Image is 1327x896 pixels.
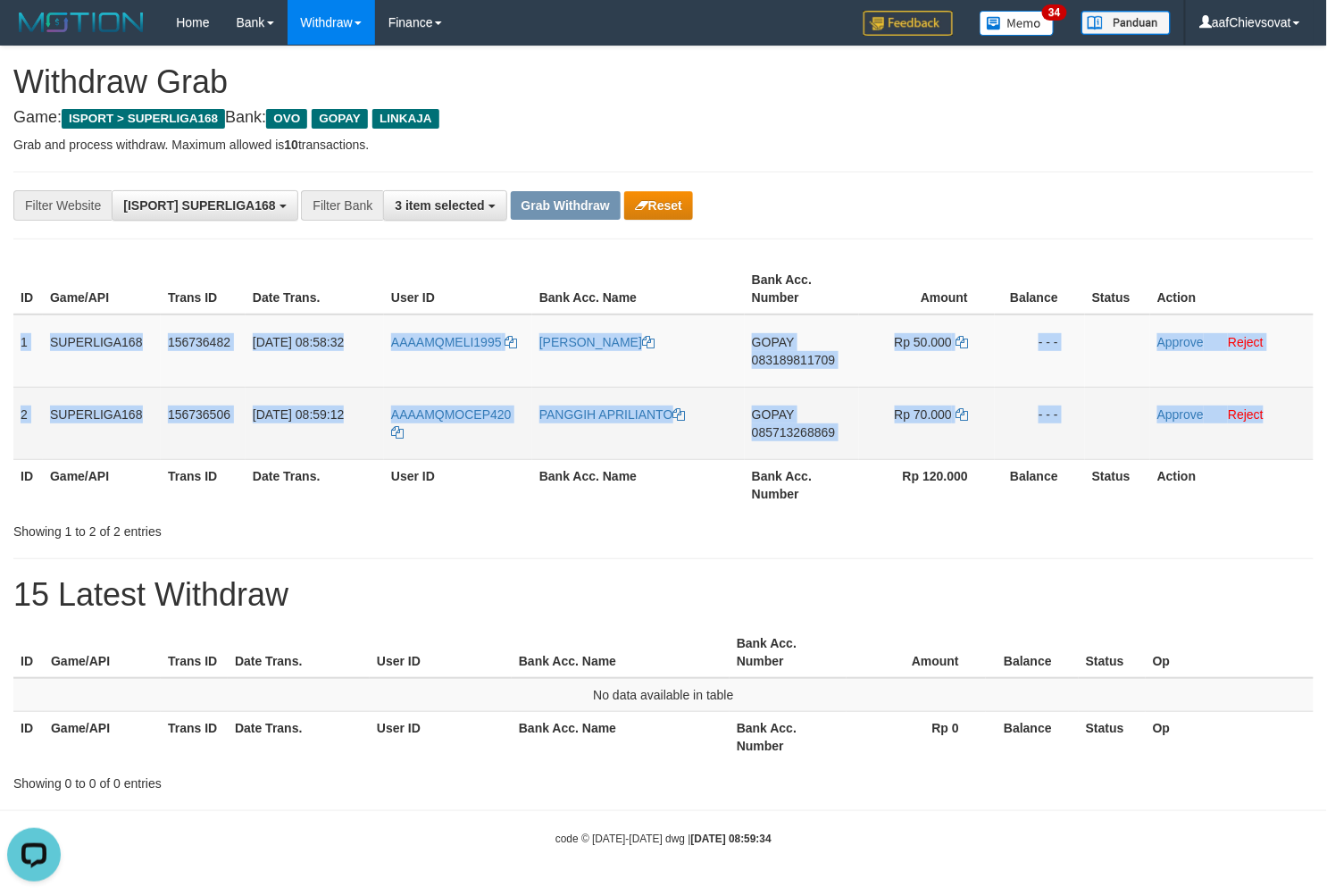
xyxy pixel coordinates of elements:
th: Rp 120.000 [859,459,995,510]
button: 3 item selected [383,190,506,221]
th: Bank Acc. Number [730,712,847,763]
span: AAAAMQMELI1995 [391,335,502,349]
th: Date Trans. [228,627,370,678]
img: Button%20Memo.svg [980,11,1055,36]
h4: Game: Bank: [13,109,1314,127]
th: User ID [384,459,532,510]
span: LINKAJA [372,109,439,129]
img: panduan.png [1081,11,1171,35]
div: Showing 0 to 0 of 0 entries [13,767,539,792]
th: Action [1150,264,1314,314]
th: Trans ID [161,712,228,763]
span: OVO [266,109,307,129]
td: - - - [995,314,1085,388]
th: Date Trans. [246,264,384,314]
th: Amount [847,627,986,678]
a: Copy 70000 to clipboard [956,407,968,422]
a: Approve [1157,335,1204,349]
strong: [DATE] 08:59:34 [691,833,772,845]
span: [ISPORT] SUPERLIGA168 [123,198,275,213]
button: Reset [624,191,693,220]
a: AAAAMQMELI1995 [391,335,518,349]
div: Filter Website [13,190,112,221]
span: 156736482 [168,335,230,349]
span: GOPAY [752,335,794,349]
span: [DATE] 08:58:32 [253,335,344,349]
th: Bank Acc. Number [745,459,859,510]
th: Balance [986,627,1079,678]
img: Feedback.jpg [864,11,953,36]
small: code © [DATE]-[DATE] dwg | [555,833,772,845]
th: Trans ID [161,459,246,510]
strong: 10 [284,138,298,152]
h1: 15 Latest Withdraw [13,577,1314,613]
th: Game/API [44,627,161,678]
div: Showing 1 to 2 of 2 entries [13,515,539,540]
td: - - - [995,387,1085,459]
span: Rp 50.000 [895,335,953,349]
th: Game/API [43,459,161,510]
th: Trans ID [161,264,246,314]
th: Balance [995,264,1085,314]
button: Grab Withdraw [511,191,621,220]
span: Copy 085713268869 to clipboard [752,425,835,440]
th: Trans ID [161,627,228,678]
p: Grab and process withdraw. Maximum allowed is transactions. [13,136,1314,154]
a: PANGGIH APRILIANTO [539,407,686,422]
a: [PERSON_NAME] [539,335,655,349]
th: Action [1150,459,1314,510]
img: MOTION_logo.png [13,9,149,36]
th: Status [1079,627,1146,678]
th: Game/API [43,264,161,314]
th: Balance [986,712,1079,763]
th: Bank Acc. Name [532,264,745,314]
button: Open LiveChat chat widget [7,7,61,61]
td: 2 [13,387,43,459]
th: Op [1146,712,1314,763]
a: Approve [1157,407,1204,422]
span: 3 item selected [395,198,484,213]
th: Bank Acc. Name [532,459,745,510]
th: Rp 0 [847,712,986,763]
th: ID [13,459,43,510]
th: ID [13,264,43,314]
a: Reject [1228,407,1264,422]
div: Filter Bank [301,190,383,221]
a: AAAAMQMOCEP420 [391,407,512,440]
span: Rp 70.000 [895,407,953,422]
span: ISPORT > SUPERLIGA168 [62,109,225,129]
th: ID [13,627,44,678]
td: 1 [13,314,43,388]
td: No data available in table [13,678,1314,712]
td: SUPERLIGA168 [43,314,161,388]
span: 156736506 [168,407,230,422]
th: ID [13,712,44,763]
span: Copy 083189811709 to clipboard [752,353,835,367]
span: GOPAY [752,407,794,422]
th: Op [1146,627,1314,678]
th: Bank Acc. Name [512,627,730,678]
th: User ID [370,712,512,763]
th: Status [1085,264,1150,314]
span: [DATE] 08:59:12 [253,407,344,422]
span: GOPAY [312,109,368,129]
th: Amount [859,264,995,314]
th: Status [1079,712,1146,763]
a: Copy 50000 to clipboard [956,335,968,349]
th: Date Trans. [246,459,384,510]
span: AAAAMQMOCEP420 [391,407,512,422]
button: [ISPORT] SUPERLIGA168 [112,190,297,221]
th: Date Trans. [228,712,370,763]
th: Bank Acc. Number [730,627,847,678]
th: Balance [995,459,1085,510]
th: User ID [384,264,532,314]
a: Reject [1228,335,1264,349]
th: Bank Acc. Number [745,264,859,314]
span: 34 [1042,4,1066,21]
th: Game/API [44,712,161,763]
th: Bank Acc. Name [512,712,730,763]
th: User ID [370,627,512,678]
th: Status [1085,459,1150,510]
h1: Withdraw Grab [13,64,1314,100]
td: SUPERLIGA168 [43,387,161,459]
